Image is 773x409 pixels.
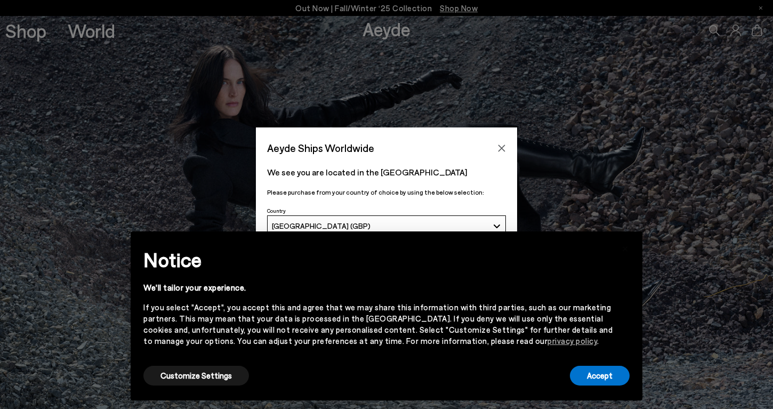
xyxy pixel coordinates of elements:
button: Accept [570,366,630,386]
button: Close this notice [613,235,638,260]
span: × [622,239,629,255]
span: [GEOGRAPHIC_DATA] (GBP) [272,221,371,230]
span: Aeyde Ships Worldwide [267,139,374,157]
button: Customize Settings [143,366,249,386]
span: Country [267,207,286,214]
p: We see you are located in the [GEOGRAPHIC_DATA] [267,166,506,179]
h2: Notice [143,246,613,274]
p: Please purchase from your country of choice by using the below selection: [267,187,506,197]
div: If you select "Accept", you accept this and agree that we may share this information with third p... [143,302,613,347]
a: privacy policy [547,336,597,346]
button: Close [494,140,510,156]
div: We'll tailor your experience. [143,282,613,293]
